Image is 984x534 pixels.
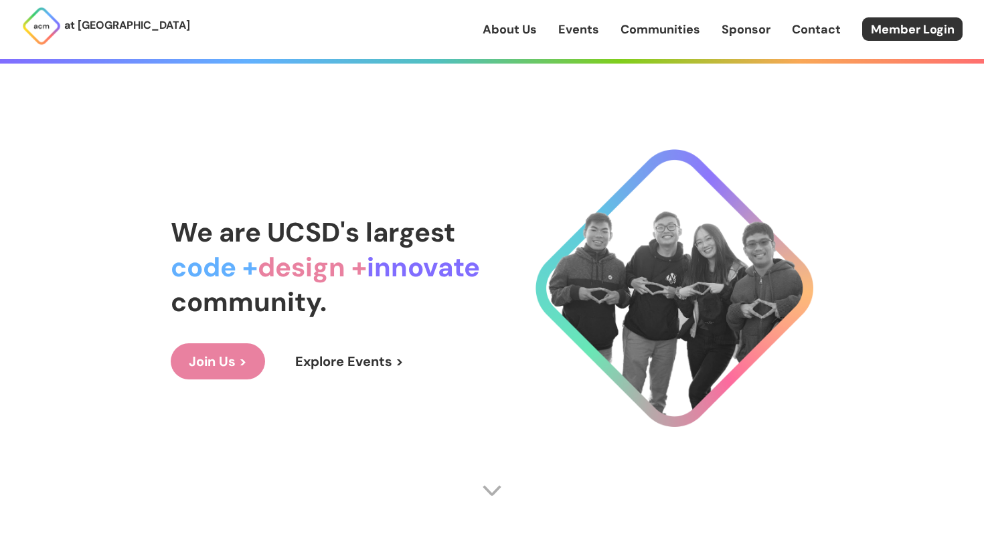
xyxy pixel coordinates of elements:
a: Explore Events > [277,343,422,379]
span: design + [258,250,367,284]
img: Scroll Arrow [482,480,502,501]
a: About Us [483,21,537,38]
a: Join Us > [171,343,265,379]
span: We are UCSD's largest [171,215,455,250]
a: at [GEOGRAPHIC_DATA] [21,6,190,46]
a: Communities [621,21,700,38]
span: code + [171,250,258,284]
a: Sponsor [722,21,770,38]
span: community. [171,284,327,319]
a: Events [558,21,599,38]
p: at [GEOGRAPHIC_DATA] [64,17,190,34]
span: innovate [367,250,480,284]
a: Contact [792,21,841,38]
a: Member Login [862,17,963,41]
img: Cool Logo [536,149,813,427]
img: ACM Logo [21,6,62,46]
